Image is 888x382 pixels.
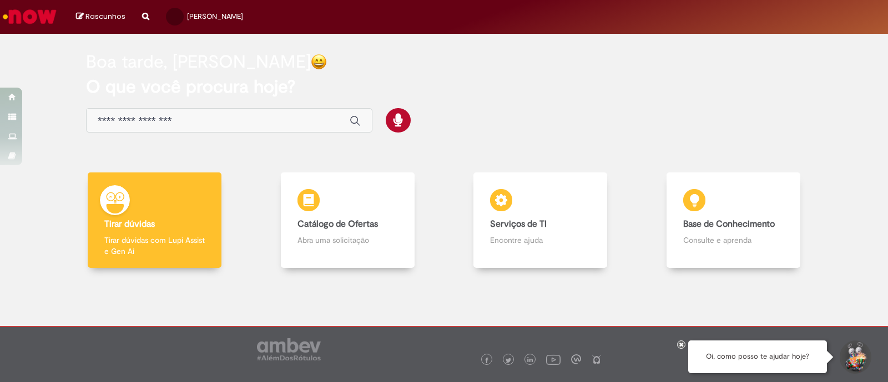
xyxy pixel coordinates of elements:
[490,235,591,246] p: Encontre ajuda
[85,11,125,22] span: Rascunhos
[311,54,327,70] img: happy-face.png
[86,52,311,72] h2: Boa tarde, [PERSON_NAME]
[527,357,533,364] img: logo_footer_linkedin.png
[683,218,775,230] b: Base de Conhecimento
[444,172,637,268] a: Serviços de TI Encontre ajuda
[546,352,561,366] img: logo_footer_youtube.png
[484,358,490,363] img: logo_footer_facebook.png
[86,77,802,96] h2: O que você procura hoje?
[297,218,378,230] b: Catálogo de Ofertas
[104,218,155,230] b: Tirar dúvidas
[838,340,871,374] button: Iniciar Conversa de Suporte
[76,12,125,22] a: Rascunhos
[490,218,547,230] b: Serviços de TI
[104,235,205,257] p: Tirar dúvidas com Lupi Assist e Gen Ai
[187,12,243,21] span: [PERSON_NAME]
[58,172,251,268] a: Tirar dúvidas Tirar dúvidas com Lupi Assist e Gen Ai
[571,354,581,364] img: logo_footer_workplace.png
[683,235,784,246] p: Consulte e aprenda
[506,358,511,363] img: logo_footer_twitter.png
[297,235,398,246] p: Abra uma solicitação
[251,172,445,268] a: Catálogo de Ofertas Abra uma solicitação
[592,354,602,364] img: logo_footer_naosei.png
[1,6,58,28] img: ServiceNow
[688,340,827,373] div: Oi, como posso te ajudar hoje?
[257,338,321,360] img: logo_footer_ambev_rotulo_gray.png
[637,172,830,268] a: Base de Conhecimento Consulte e aprenda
